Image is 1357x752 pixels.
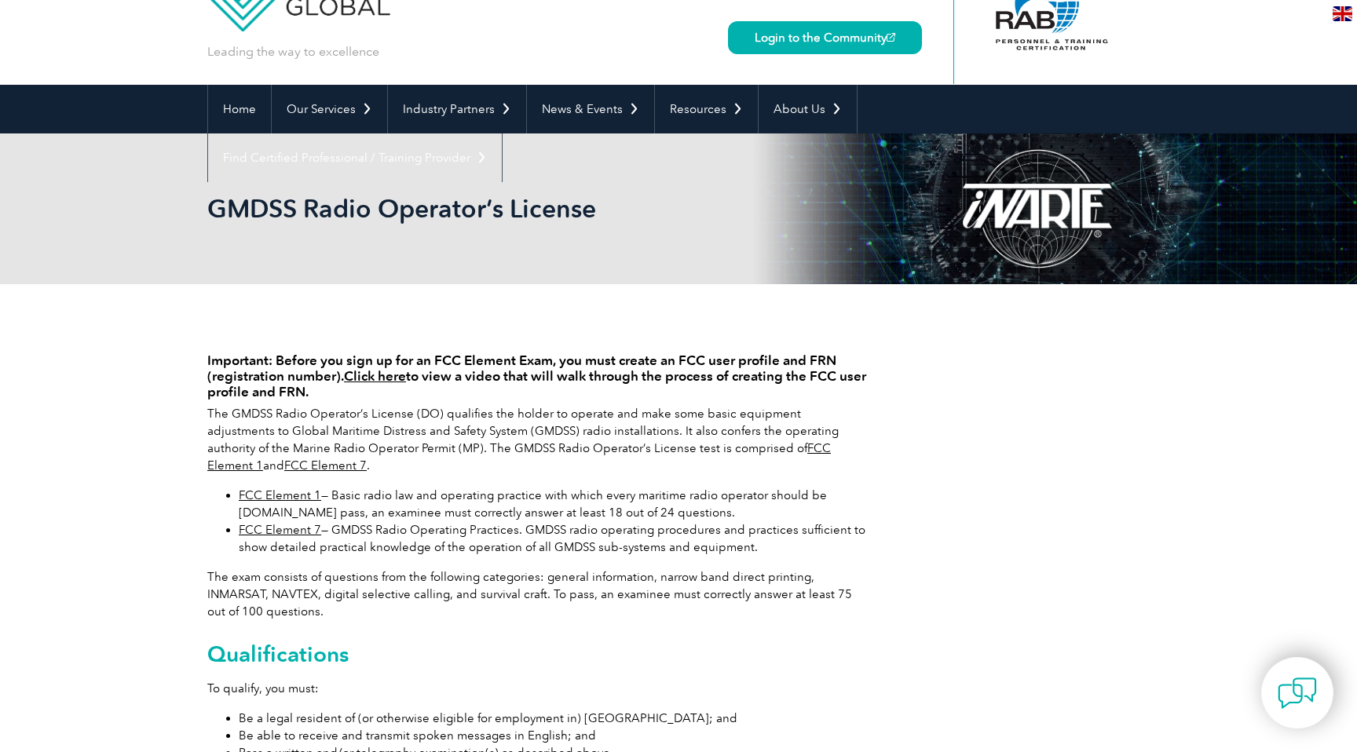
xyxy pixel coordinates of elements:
li: Be a legal resident of (or otherwise eligible for employment in) [GEOGRAPHIC_DATA]; and [239,710,867,727]
p: The GMDSS Radio Operator’s License (DO) qualifies the holder to operate and make some basic equip... [207,405,867,474]
h2: Qualifications [207,641,867,666]
img: open_square.png [887,33,895,42]
img: en [1333,6,1352,21]
a: Click here [344,368,406,384]
a: Find Certified Professional / Training Provider [208,133,502,182]
p: Leading the way to excellence [207,43,379,60]
a: About Us [759,85,857,133]
h4: Important: Before you sign up for an FCC Element Exam, you must create an FCC user profile and FR... [207,352,867,400]
a: News & Events [527,85,654,133]
li: Be able to receive and transmit spoken messages in English; and [239,727,867,744]
a: Resources [655,85,758,133]
a: FCC Element 7 [284,458,367,473]
a: FCC Element 1 [239,488,321,502]
a: Industry Partners [388,85,526,133]
a: Login to the Community [728,21,922,54]
h2: GMDSS Radio Operator’s License [207,196,867,221]
p: The exam consists of questions from the following categories: general information, narrow band di... [207,568,867,620]
a: Home [208,85,271,133]
a: Our Services [272,85,387,133]
li: — Basic radio law and operating practice with which every maritime radio operator should be [DOMA... [239,487,867,521]
img: contact-chat.png [1278,674,1317,713]
a: FCC Element 7 [239,523,321,537]
li: — GMDSS Radio Operating Practices. GMDSS radio operating procedures and practices sufficient to s... [239,521,867,556]
p: To qualify, you must: [207,680,867,697]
